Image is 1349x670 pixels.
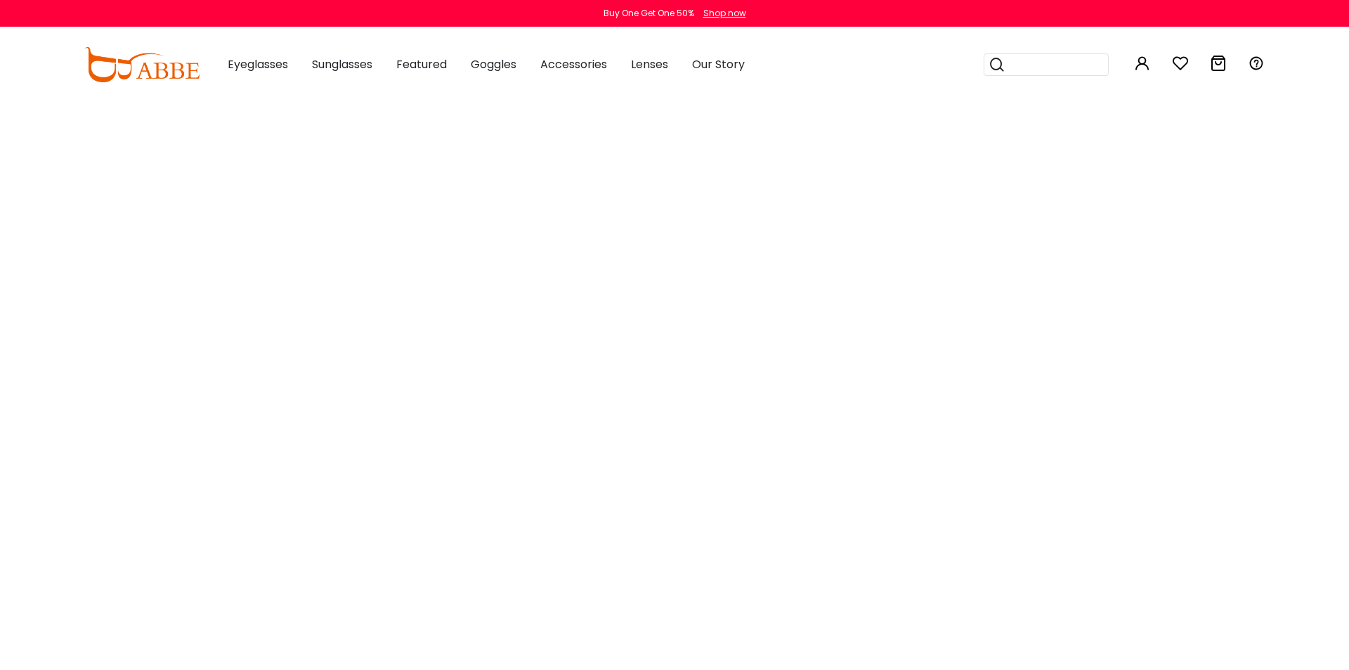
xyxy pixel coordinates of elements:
[471,56,516,72] span: Goggles
[84,47,200,82] img: abbeglasses.com
[604,7,694,20] div: Buy One Get One 50%
[396,56,447,72] span: Featured
[312,56,372,72] span: Sunglasses
[692,56,745,72] span: Our Story
[631,56,668,72] span: Lenses
[540,56,607,72] span: Accessories
[703,7,746,20] div: Shop now
[696,7,746,19] a: Shop now
[228,56,288,72] span: Eyeglasses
